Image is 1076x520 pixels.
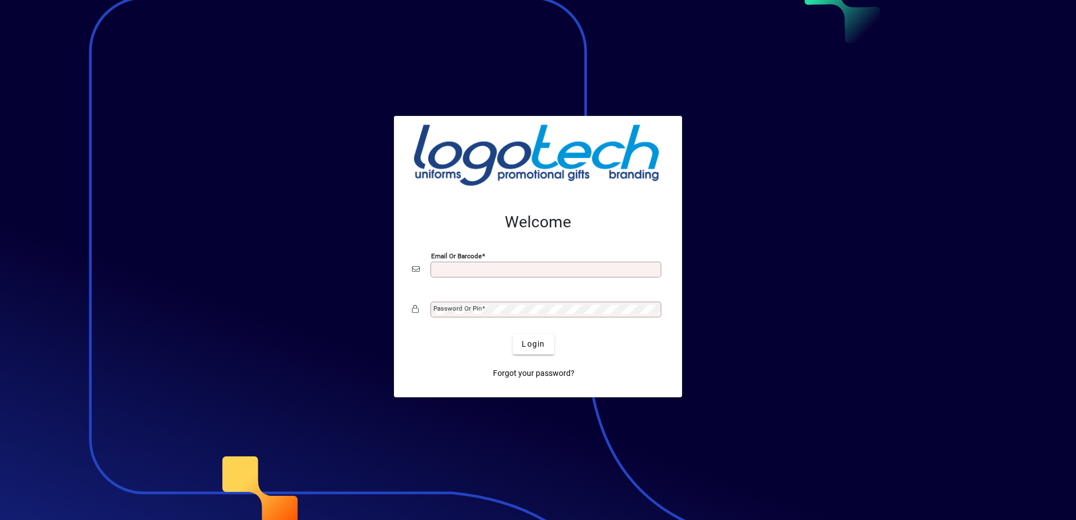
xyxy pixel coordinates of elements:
[431,252,482,259] mat-label: Email or Barcode
[488,364,579,384] a: Forgot your password?
[433,304,482,312] mat-label: Password or Pin
[513,334,554,355] button: Login
[412,213,664,232] h2: Welcome
[493,367,575,379] span: Forgot your password?
[522,338,545,350] span: Login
